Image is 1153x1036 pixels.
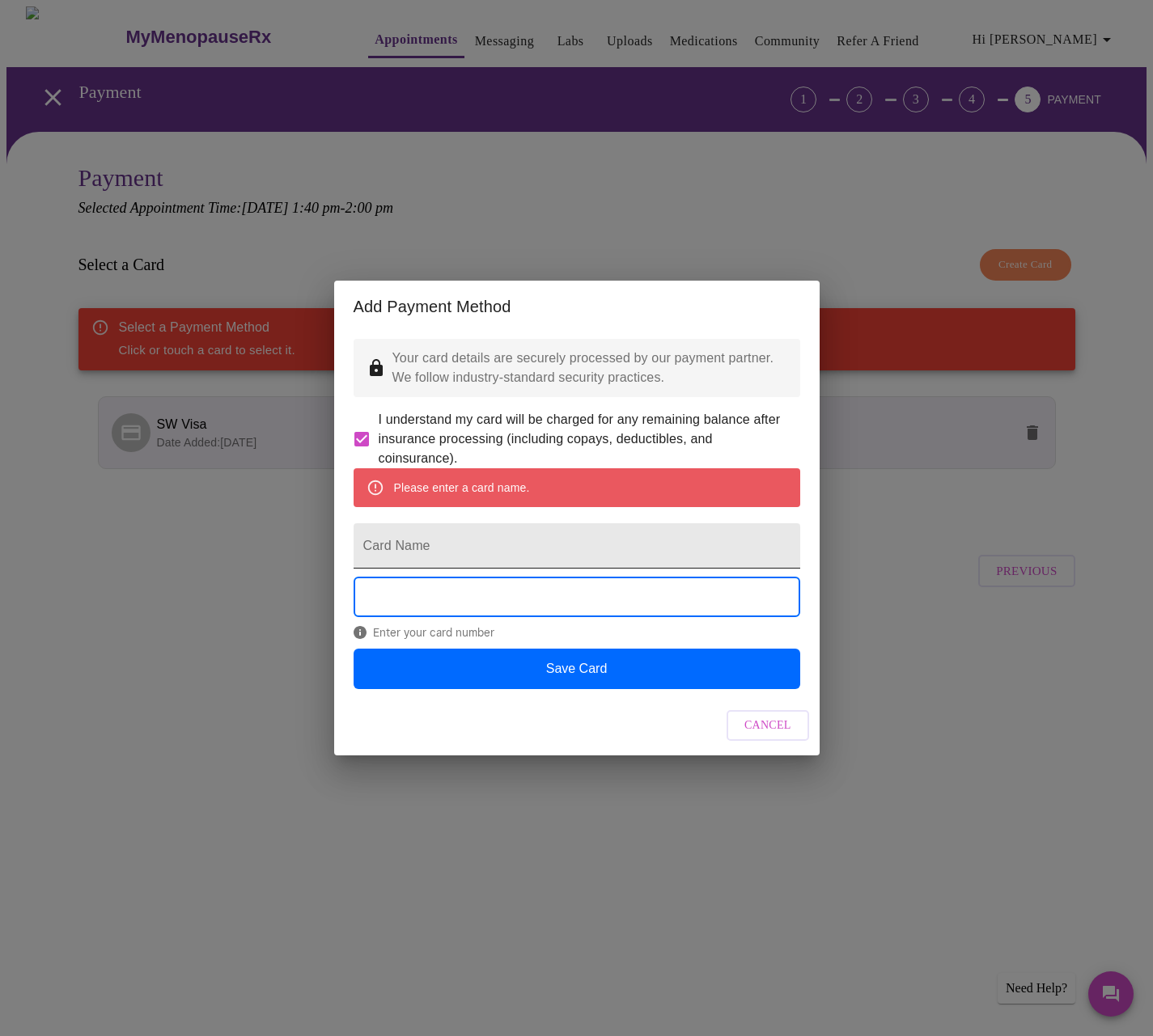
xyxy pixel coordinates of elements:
button: Cancel [727,710,809,742]
span: I understand my card will be charged for any remaining balance after insurance processing (includ... [379,410,787,468]
button: Save Card [354,649,800,689]
p: Your card details are securely processed by our payment partner. We follow industry-standard secu... [392,349,787,387]
div: Please enter a card name. [394,473,530,502]
iframe: Secure Credit Card Form [354,577,799,616]
span: Enter your card number [354,626,800,639]
h2: Add Payment Method [354,294,800,319]
span: Cancel [744,716,791,736]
